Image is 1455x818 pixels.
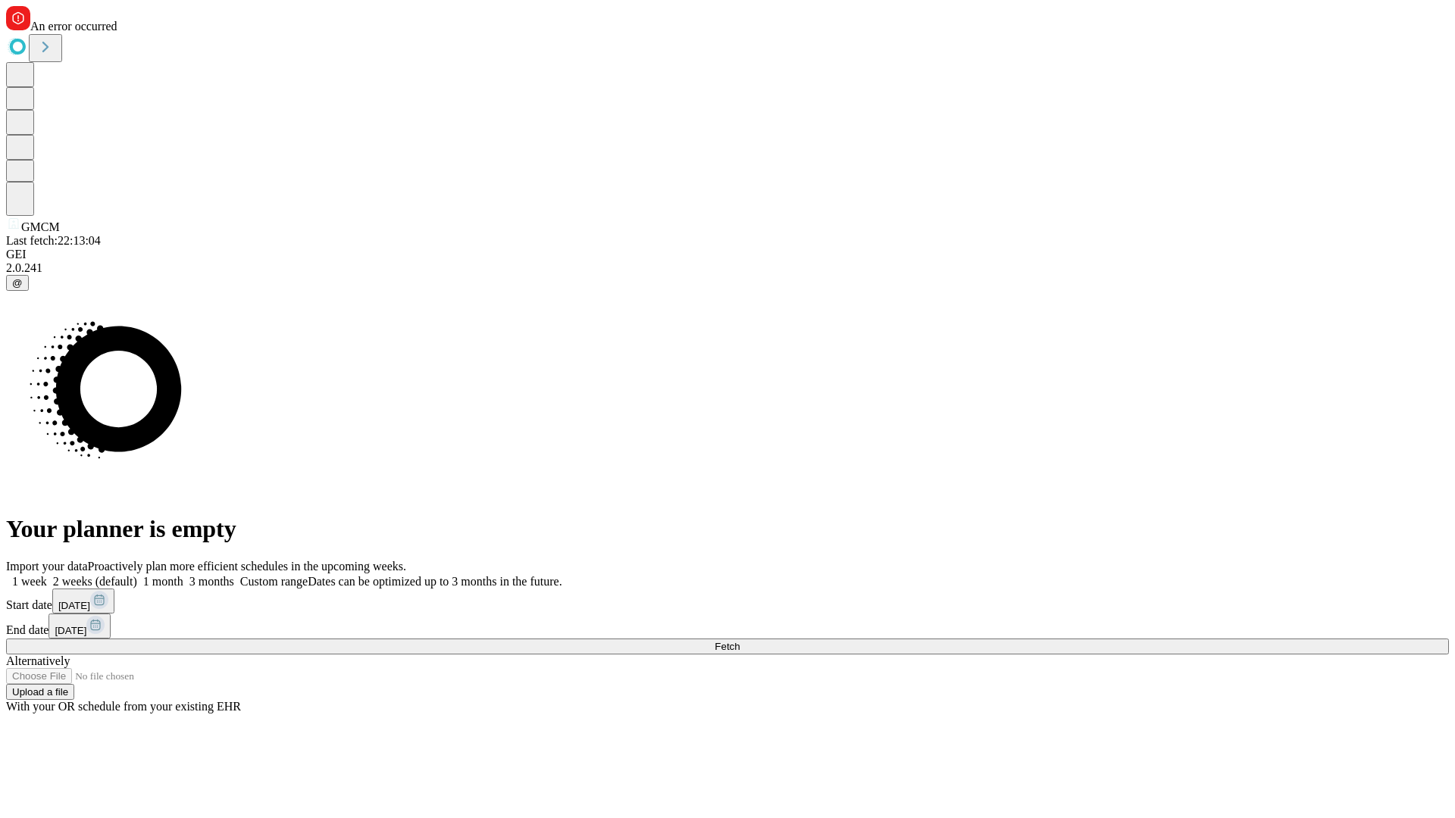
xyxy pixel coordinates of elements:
span: Dates can be optimized up to 3 months in the future. [308,575,562,588]
span: 1 week [12,575,47,588]
button: [DATE] [52,589,114,613]
span: With your OR schedule from your existing EHR [6,700,241,713]
button: Fetch [6,638,1449,654]
button: Upload a file [6,684,74,700]
span: GMCM [21,220,60,233]
span: [DATE] [58,600,90,611]
span: Last fetch: 22:13:04 [6,234,101,247]
span: Fetch [715,641,740,652]
span: 2 weeks (default) [53,575,137,588]
span: Alternatively [6,654,70,667]
button: @ [6,275,29,291]
span: [DATE] [55,625,86,636]
div: Start date [6,589,1449,613]
button: [DATE] [48,613,111,638]
span: Import your data [6,560,88,573]
span: An error occurred [30,20,117,33]
span: @ [12,277,23,289]
span: 3 months [189,575,234,588]
span: 1 month [143,575,183,588]
span: Proactively plan more efficient schedules in the upcoming weeks. [88,560,406,573]
div: GEI [6,248,1449,261]
div: 2.0.241 [6,261,1449,275]
div: End date [6,613,1449,638]
h1: Your planner is empty [6,515,1449,543]
span: Custom range [240,575,308,588]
